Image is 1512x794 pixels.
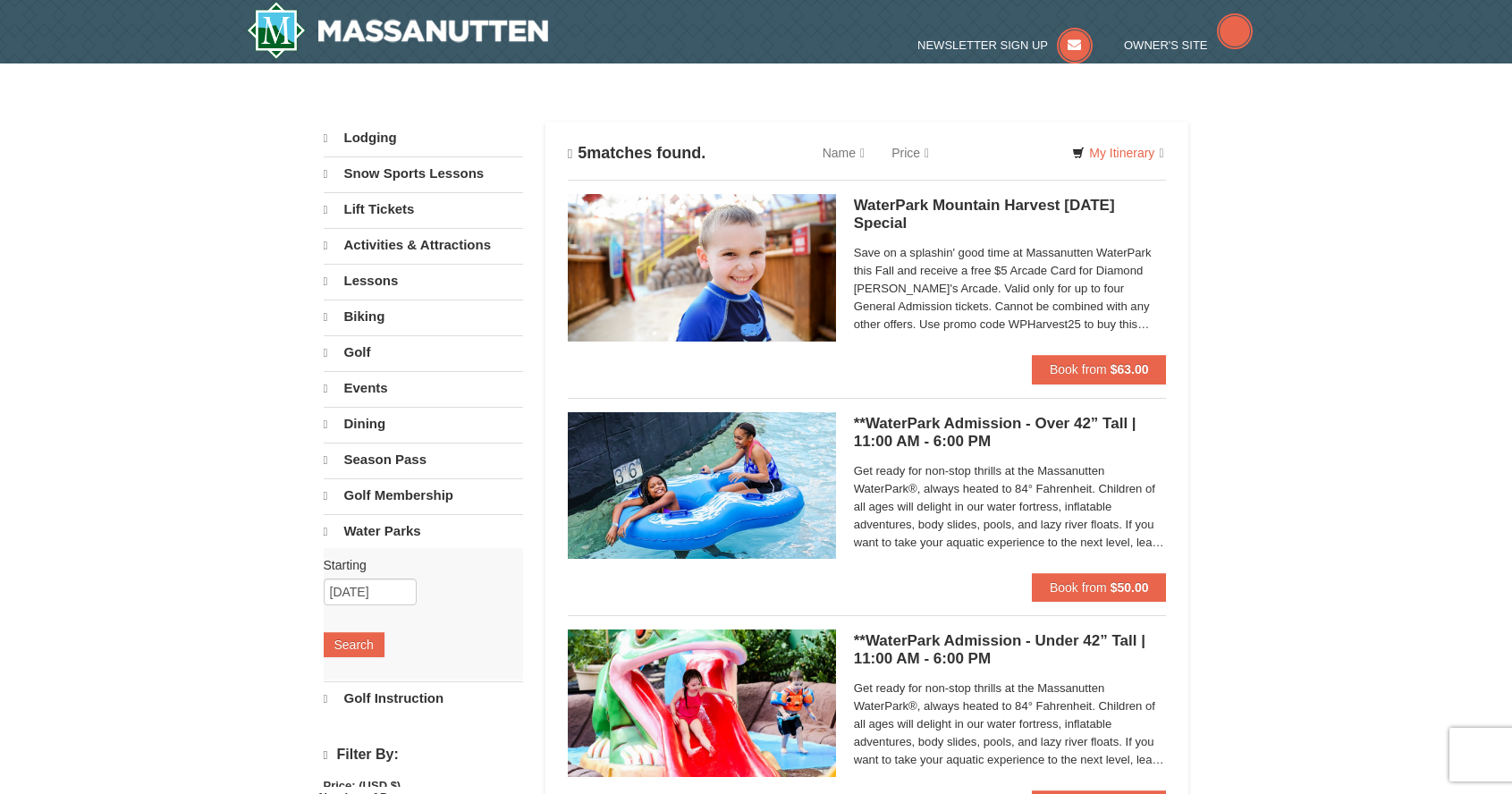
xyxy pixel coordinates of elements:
a: My Itinerary [1060,139,1175,166]
h5: **WaterPark Admission - Over 42” Tall | 11:00 AM - 6:00 PM [854,415,1167,451]
a: Golf [324,335,523,369]
button: Book from $63.00 [1032,355,1167,384]
h4: Filter By: [324,747,523,764]
a: Lodging [324,122,523,155]
img: 6619917-1412-d332ca3f.jpg [568,194,836,341]
a: Golf Instruction [324,681,523,715]
strong: $50.00 [1111,580,1149,595]
a: Name [809,135,878,171]
span: Book from [1050,580,1107,595]
a: Dining [324,407,523,441]
a: Water Parks [324,514,523,548]
button: Search [324,632,384,657]
a: Snow Sports Lessons [324,156,523,190]
img: 6619917-738-d4d758dd.jpg [568,629,836,776]
h5: WaterPark Mountain Harvest [DATE] Special [854,197,1167,232]
a: Newsletter Sign Up [917,38,1093,52]
button: Book from $50.00 [1032,573,1167,602]
a: Price [878,135,942,171]
span: Get ready for non-stop thrills at the Massanutten WaterPark®, always heated to 84° Fahrenheit. Ch... [854,680,1167,769]
img: 6619917-726-5d57f225.jpg [568,412,836,559]
span: Newsletter Sign Up [917,38,1048,52]
strong: $63.00 [1111,362,1149,376]
strong: Price: (USD $) [324,779,401,792]
a: Season Pass [324,443,523,477]
span: Get ready for non-stop thrills at the Massanutten WaterPark®, always heated to 84° Fahrenheit. Ch... [854,462,1167,552]
a: Massanutten Resort [247,2,549,59]
img: Massanutten Resort Logo [247,2,549,59]
a: Lessons [324,264,523,298]
h5: **WaterPark Admission - Under 42” Tall | 11:00 AM - 6:00 PM [854,632,1167,668]
span: Owner's Site [1124,38,1208,52]
a: Biking [324,300,523,334]
a: Golf Membership [324,478,523,512]
a: Events [324,371,523,405]
a: Owner's Site [1124,38,1253,52]
a: Lift Tickets [324,192,523,226]
label: Starting [324,556,510,574]
span: Save on a splashin' good time at Massanutten WaterPark this Fall and receive a free $5 Arcade Car... [854,244,1167,334]
a: Activities & Attractions [324,228,523,262]
span: Book from [1050,362,1107,376]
